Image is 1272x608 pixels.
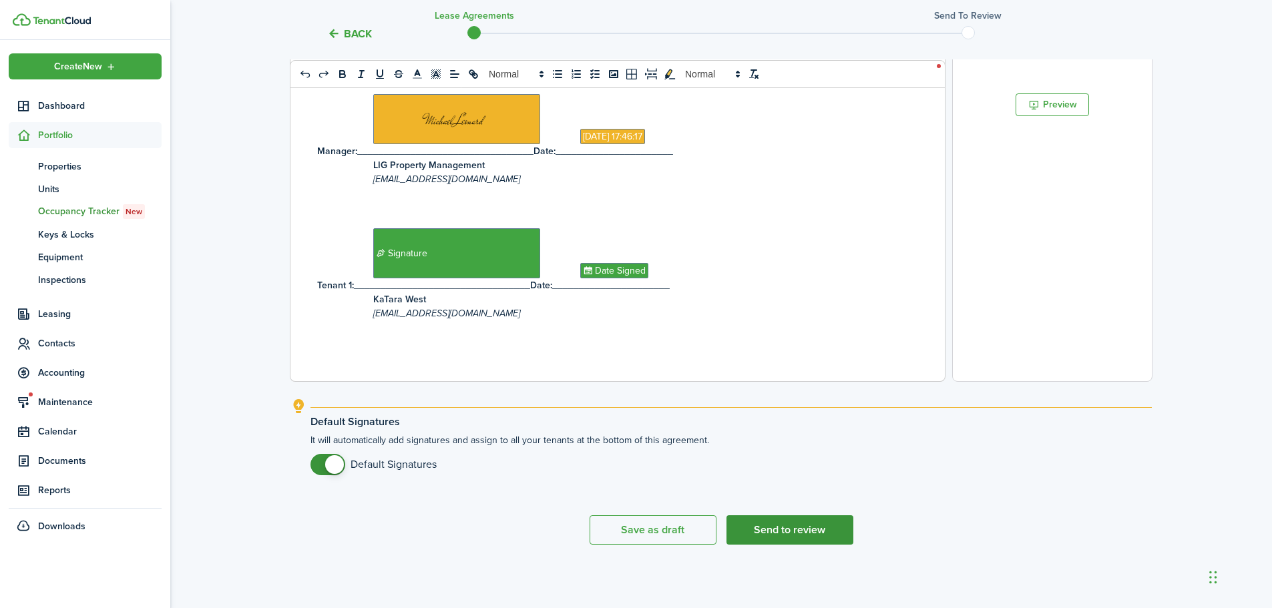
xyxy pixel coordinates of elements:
[38,160,162,174] span: Properties
[604,66,623,82] button: image
[373,292,426,306] strong: KaTara West
[38,273,162,287] span: Inspections
[38,307,162,321] span: Leasing
[464,66,483,82] button: link
[726,515,853,545] button: Send to review
[745,66,763,82] button: clean
[9,155,162,178] a: Properties
[623,66,642,82] button: table-better
[435,9,514,23] h3: Lease Agreements
[9,178,162,200] a: Units
[310,416,1152,428] explanation-title: Default Signatures
[590,515,716,545] button: Save as draft
[310,433,1152,475] explanation-description: It will automatically add signatures and assign to all your tenants at the bottom of this agreement.
[371,66,389,82] button: underline
[9,93,162,119] a: Dashboard
[38,519,85,533] span: Downloads
[38,454,162,468] span: Documents
[38,204,162,219] span: Occupancy Tracker
[38,99,162,113] span: Dashboard
[38,424,162,438] span: Calendar
[9,268,162,291] a: Inspections
[9,200,162,223] a: Occupancy TrackerNew
[1205,544,1272,608] iframe: Chat Widget
[54,62,102,71] span: Create New
[333,66,352,82] button: bold
[9,477,162,503] a: Reports
[373,172,520,186] i: [EMAIL_ADDRESS][DOMAIN_NAME]
[327,27,372,41] button: Back
[586,66,604,82] button: list: check
[534,144,556,158] strong: Date:
[9,53,162,79] button: Open menu
[934,9,1002,23] h3: Send to review
[389,66,408,82] button: strike
[9,246,162,268] a: Equipment
[317,144,908,158] p: _________________________________ ______________________
[296,66,314,82] button: undo: undo
[38,250,162,264] span: Equipment
[33,17,91,25] img: TenantCloud
[373,158,485,172] strong: LIG Property Management
[567,66,586,82] button: list: ordered
[373,306,520,320] i: [EMAIL_ADDRESS][DOMAIN_NAME]
[38,336,162,350] span: Contacts
[38,182,162,196] span: Units
[352,66,371,82] button: italic
[38,395,162,409] span: Maintenance
[13,13,31,26] img: TenantCloud
[38,483,162,497] span: Reports
[290,398,307,414] i: outline
[317,144,357,158] strong: Manager:
[642,66,660,82] button: pageBreak
[548,66,567,82] button: list: bullet
[1209,557,1217,597] div: Drag
[38,228,162,242] span: Keys & Locks
[9,223,162,246] a: Keys & Locks
[660,66,679,82] button: toggleMarkYellow: markYellow
[1016,93,1089,116] button: Preview
[38,128,162,142] span: Portfolio
[317,278,908,292] p: _________________________________ ______________________
[317,278,354,292] strong: Tenant 1:
[530,278,552,292] strong: Date:
[314,66,333,82] button: redo: redo
[38,366,162,380] span: Accounting
[126,206,142,218] span: New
